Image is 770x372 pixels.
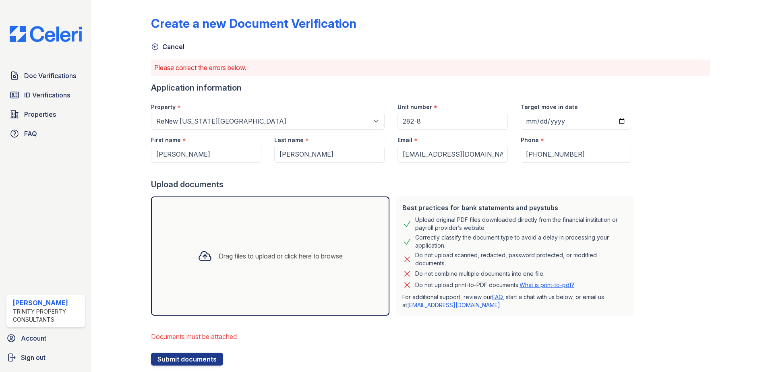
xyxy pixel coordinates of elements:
[521,136,539,144] label: Phone
[402,203,628,213] div: Best practices for bank statements and paystubs
[24,71,76,81] span: Doc Verifications
[6,68,85,84] a: Doc Verifications
[13,308,82,324] div: Trinity Property Consultants
[151,82,638,93] div: Application information
[13,298,82,308] div: [PERSON_NAME]
[6,87,85,103] a: ID Verifications
[415,281,574,289] p: Do not upload print-to-PDF documents.
[154,63,707,72] p: Please correct the errors below.
[415,269,544,279] div: Do not combine multiple documents into one file.
[24,90,70,100] span: ID Verifications
[151,16,356,31] div: Create a new Document Verification
[219,251,343,261] div: Drag files to upload or click here to browse
[6,106,85,122] a: Properties
[21,353,46,362] span: Sign out
[415,251,628,267] div: Do not upload scanned, redacted, password protected, or modified documents.
[521,103,578,111] label: Target move in date
[151,353,223,366] button: Submit documents
[415,234,628,250] div: Correctly classify the document type to avoid a delay in processing your application.
[407,302,500,308] a: [EMAIL_ADDRESS][DOMAIN_NAME]
[3,26,88,42] img: CE_Logo_Blue-a8612792a0a2168367f1c8372b55b34899dd931a85d93a1a3d3e32e68fde9ad4.png
[520,281,574,288] a: What is print-to-pdf?
[151,42,184,52] a: Cancel
[6,126,85,142] a: FAQ
[397,136,412,144] label: Email
[397,103,432,111] label: Unit number
[274,136,304,144] label: Last name
[21,333,46,343] span: Account
[151,103,176,111] label: Property
[415,216,628,232] div: Upload original PDF files downloaded directly from the financial institution or payroll provider’...
[151,179,638,190] div: Upload documents
[151,136,181,144] label: First name
[492,293,503,300] a: FAQ
[24,129,37,138] span: FAQ
[151,329,638,345] li: Documents must be attached
[402,293,628,309] p: For additional support, review our , start a chat with us below, or email us at
[3,330,88,346] a: Account
[3,349,88,366] a: Sign out
[24,110,56,119] span: Properties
